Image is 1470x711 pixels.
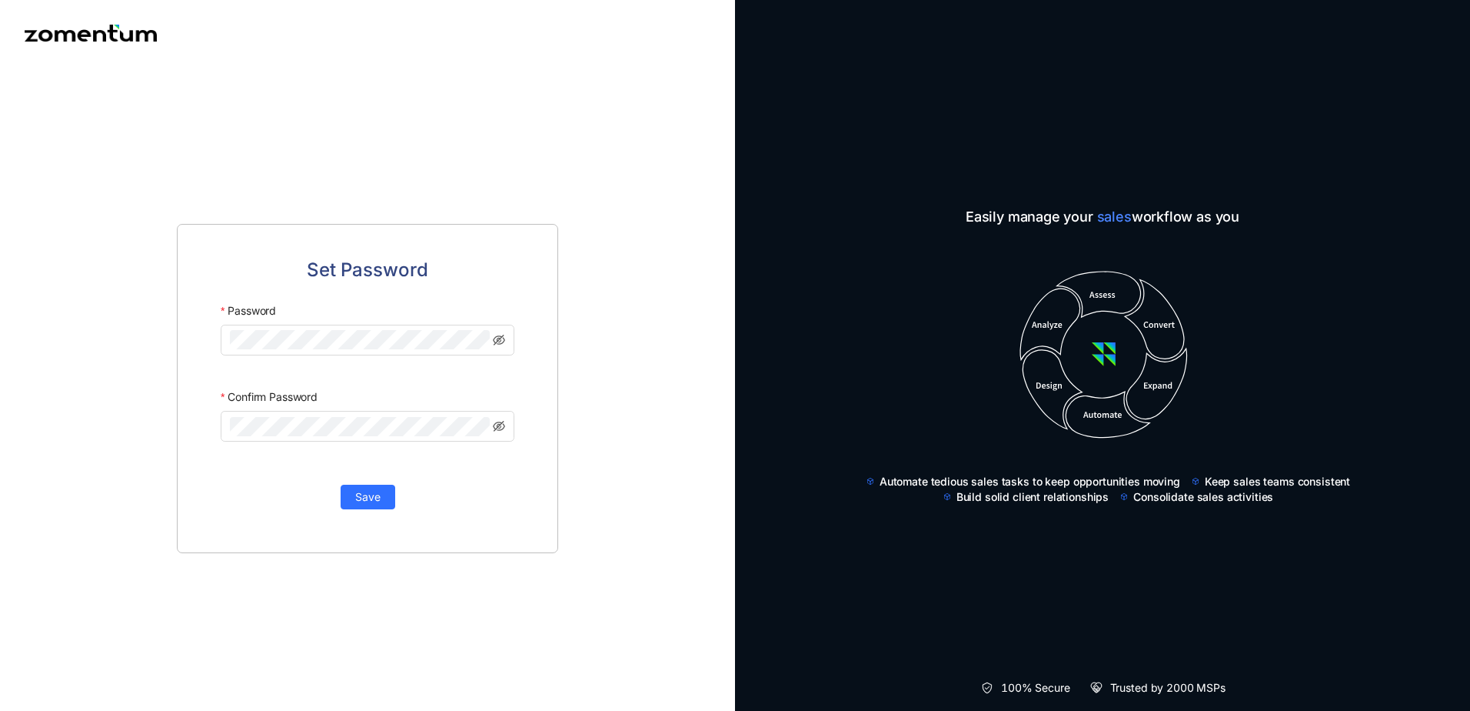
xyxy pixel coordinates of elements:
[956,489,1109,505] span: Build solid client relationships
[1097,209,1132,225] span: sales
[355,489,381,506] span: Save
[1001,680,1069,696] span: 100% Secure
[853,206,1352,228] span: Easily manage your workflow as you
[1133,489,1273,505] span: Consolidate sales activities
[880,474,1180,489] span: Automate tedious sales tasks to keep opportunities moving
[230,330,490,349] input: Password
[221,297,276,325] label: Password
[1205,474,1350,489] span: Keep sales teams consistent
[493,420,505,432] span: eye-invisible
[307,255,428,285] span: Set Password
[1110,680,1226,696] span: Trusted by 2000 MSPs
[341,485,395,509] button: Save
[230,417,490,436] input: Confirm Password
[221,383,318,411] label: Confirm Password
[493,334,505,346] span: eye-invisible
[25,25,157,42] img: Zomentum logo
